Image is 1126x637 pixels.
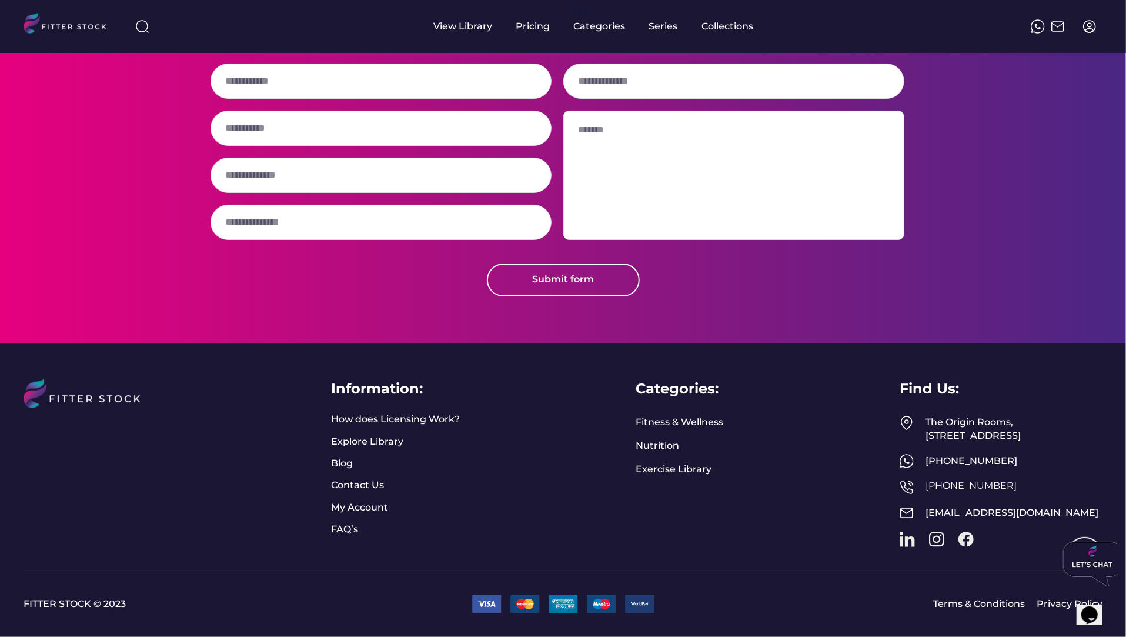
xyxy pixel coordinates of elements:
[933,598,1025,611] a: Terms & Conditions
[24,598,463,611] a: FITTER STOCK © 2023
[649,20,679,33] div: Series
[331,523,360,536] a: FAQ’s
[1031,19,1045,34] img: meteor-icons_whatsapp%20%281%29.svg
[5,5,64,49] img: Chat attention grabber
[574,6,589,18] div: fvck
[472,595,502,613] img: 1.png
[331,413,460,426] a: How does Licensing Work?
[331,501,388,514] a: My Account
[925,455,1102,468] div: [PHONE_NUMBER]
[900,506,914,520] img: Frame%2051.svg
[900,454,914,468] img: meteor-icons_whatsapp%20%281%29.svg
[587,595,616,613] img: 3.png
[24,379,155,437] img: LOGO%20%281%29.svg
[900,480,914,494] img: Frame%2050.svg
[549,595,578,613] img: 22.png
[434,20,493,33] div: View Library
[1082,19,1097,34] img: profile-circle.svg
[487,264,640,296] button: Submit form
[331,479,384,492] a: Contact Us
[1077,590,1114,625] iframe: chat widget
[24,13,116,37] img: LOGO.svg
[516,20,550,33] div: Pricing
[1037,598,1102,611] a: Privacy Policy
[925,480,1017,491] a: [PHONE_NUMBER]
[900,416,914,430] img: Frame%2049.svg
[925,507,1098,518] a: [EMAIL_ADDRESS][DOMAIN_NAME]
[510,595,540,613] img: 2.png
[574,20,626,33] div: Categories
[1058,537,1117,591] iframe: chat widget
[925,416,1102,442] div: The Origin Rooms, [STREET_ADDRESS]
[135,19,149,34] img: search-normal%203.svg
[331,435,403,448] a: Explore Library
[636,379,719,399] div: Categories:
[636,416,723,429] a: Fitness & Wellness
[1051,19,1065,34] img: Frame%2051.svg
[625,595,654,613] img: 9.png
[900,379,959,399] div: Find Us:
[331,379,423,399] div: Information:
[702,20,754,33] div: Collections
[331,457,360,470] a: Blog
[636,463,711,476] a: Exercise Library
[636,439,679,452] a: Nutrition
